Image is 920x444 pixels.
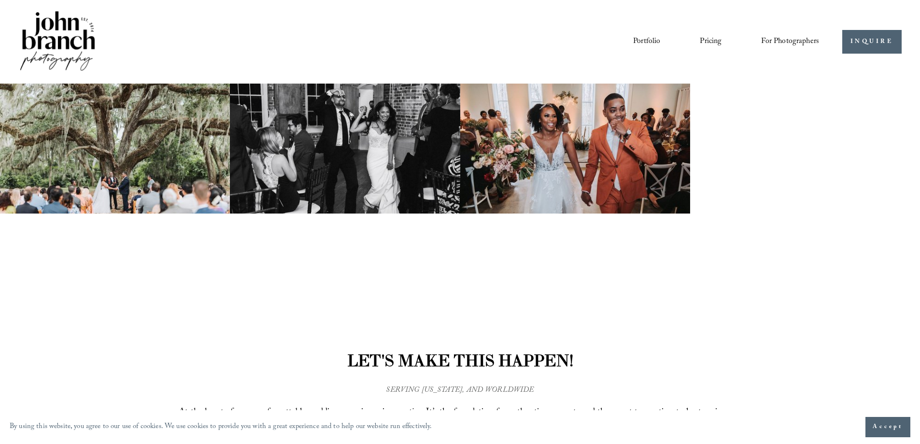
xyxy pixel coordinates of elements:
img: A bride and groom energetically entering a wedding reception with guests cheering and clapping, s... [230,84,460,214]
button: Accept [865,417,910,437]
a: folder dropdown [761,33,819,50]
a: Portfolio [633,33,660,50]
em: connection [388,405,422,420]
span: Accept [873,422,903,432]
em: SERVING [US_STATE], AND WORLDWIDE [386,384,534,397]
img: Bride and groom walking down the aisle in wedding attire, bride holding bouquet. [460,84,690,214]
strong: LET'S MAKE THIS HAPPEN! [347,350,573,371]
a: Pricing [700,33,722,50]
a: INQUIRE [842,30,902,54]
span: For Photographers [761,34,819,49]
p: By using this website, you agree to our use of cookies. We use cookies to provide you with a grea... [10,420,432,434]
img: John Branch IV Photography [18,9,97,74]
